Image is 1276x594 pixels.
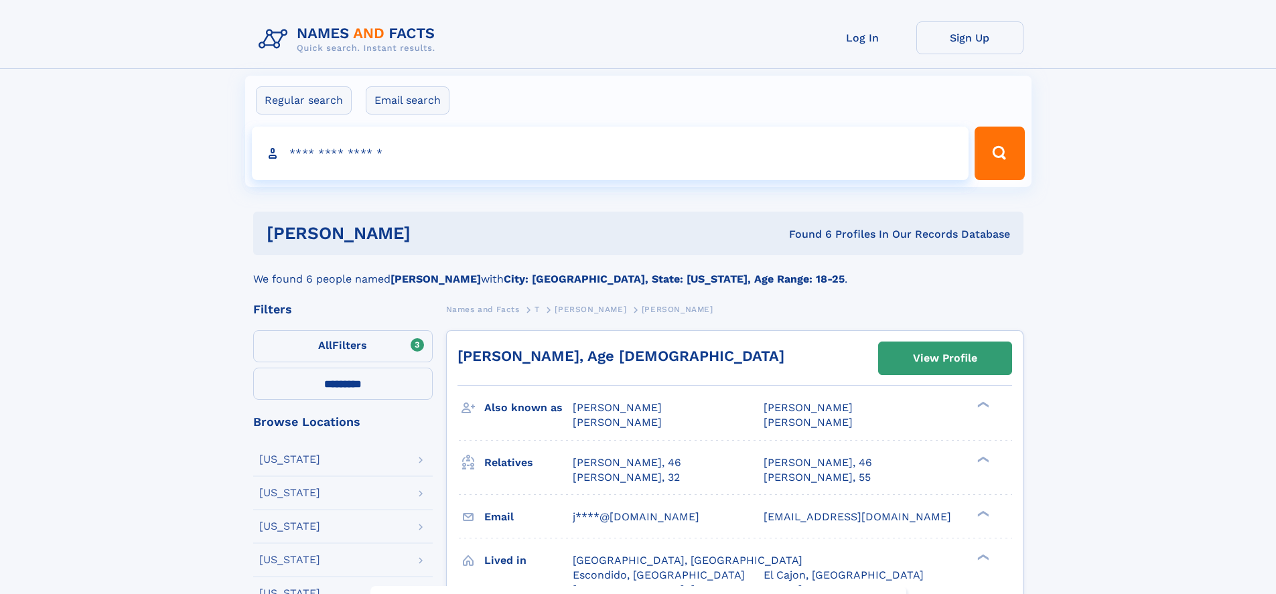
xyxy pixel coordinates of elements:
a: [PERSON_NAME], 46 [573,455,681,470]
b: City: [GEOGRAPHIC_DATA], State: [US_STATE], Age Range: 18-25 [504,273,845,285]
div: ❯ [974,509,990,518]
span: [PERSON_NAME] [555,305,626,314]
a: [PERSON_NAME], 46 [764,455,872,470]
h3: Email [484,506,573,528]
span: [PERSON_NAME] [573,401,662,414]
span: El Cajon, [GEOGRAPHIC_DATA] [764,569,924,581]
a: [PERSON_NAME], 55 [764,470,871,485]
div: ❯ [974,400,990,409]
span: [EMAIL_ADDRESS][DOMAIN_NAME] [764,510,951,523]
label: Filters [253,330,433,362]
button: Search Button [975,127,1024,180]
h3: Relatives [484,451,573,474]
div: We found 6 people named with . [253,255,1023,287]
div: ❯ [974,455,990,463]
div: [US_STATE] [259,454,320,465]
a: Log In [809,21,916,54]
label: Regular search [256,86,352,115]
input: search input [252,127,969,180]
div: Found 6 Profiles In Our Records Database [599,227,1010,242]
span: [PERSON_NAME] [764,416,853,429]
a: View Profile [879,342,1011,374]
div: [US_STATE] [259,521,320,532]
a: Names and Facts [446,301,520,317]
a: Sign Up [916,21,1023,54]
a: [PERSON_NAME], 32 [573,470,680,485]
b: [PERSON_NAME] [391,273,481,285]
span: T [535,305,540,314]
a: [PERSON_NAME], Age [DEMOGRAPHIC_DATA] [457,348,784,364]
a: T [535,301,540,317]
h3: Also known as [484,396,573,419]
span: All [318,339,332,352]
a: [PERSON_NAME] [555,301,626,317]
div: [US_STATE] [259,554,320,565]
div: Browse Locations [253,416,433,428]
label: Email search [366,86,449,115]
div: View Profile [913,343,977,374]
div: [US_STATE] [259,488,320,498]
span: [GEOGRAPHIC_DATA], [GEOGRAPHIC_DATA] [573,554,802,567]
span: Escondido, [GEOGRAPHIC_DATA] [573,569,745,581]
span: [PERSON_NAME] [573,416,662,429]
h3: Lived in [484,549,573,572]
img: Logo Names and Facts [253,21,446,58]
span: [PERSON_NAME] [642,305,713,314]
div: ❯ [974,552,990,561]
div: Filters [253,303,433,315]
h1: [PERSON_NAME] [267,225,600,242]
span: [PERSON_NAME] [764,401,853,414]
